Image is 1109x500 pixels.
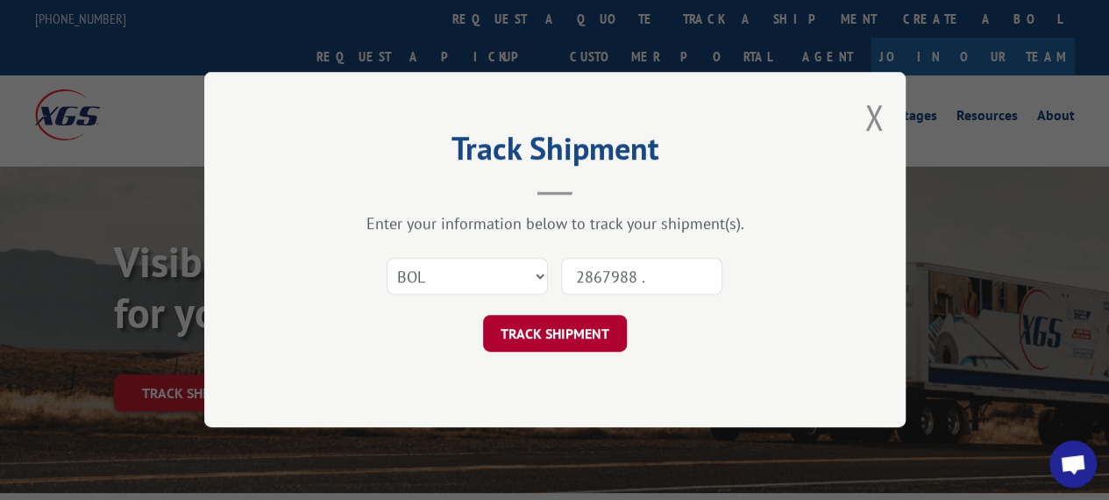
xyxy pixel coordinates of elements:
h2: Track Shipment [292,136,818,169]
div: Open chat [1049,440,1097,488]
input: Number(s) [561,259,722,296]
button: TRACK SHIPMENT [483,316,627,353]
div: Enter your information below to track your shipment(s). [292,214,818,234]
button: Close modal [864,94,884,140]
